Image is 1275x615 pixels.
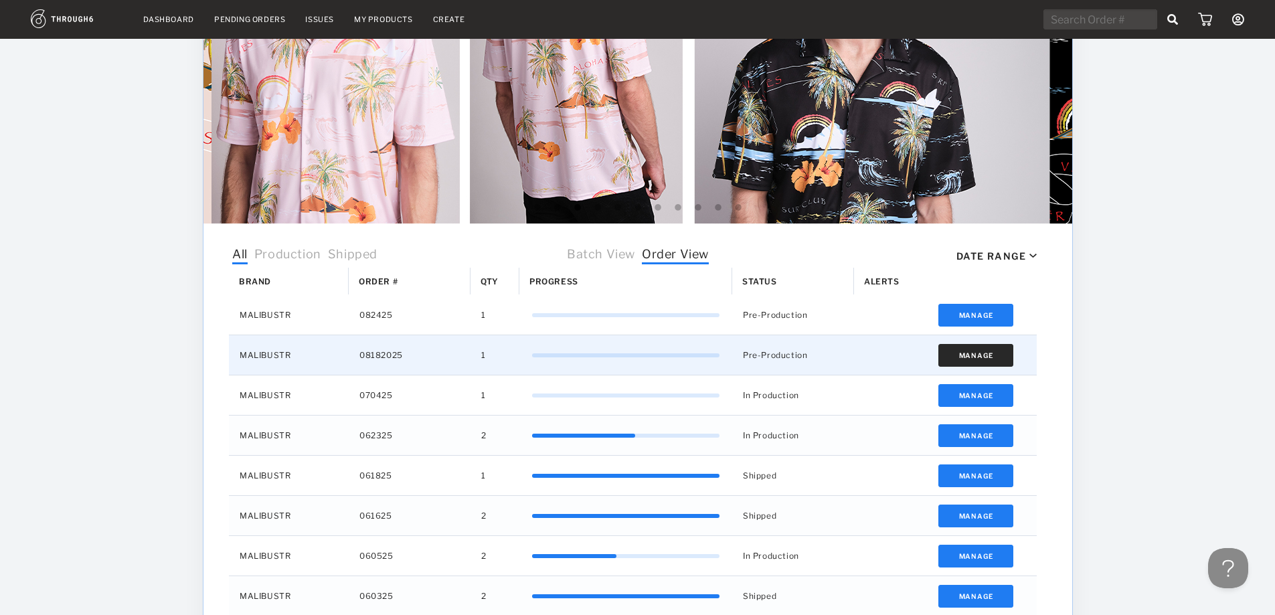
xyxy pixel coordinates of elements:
[229,295,349,335] div: MALIBUSTR
[214,15,285,24] a: Pending Orders
[529,276,578,286] span: Progress
[732,201,745,215] button: 11
[229,335,1037,375] div: Press SPACE to select this row.
[956,250,1026,262] div: Date Range
[551,201,564,215] button: 2
[481,588,487,605] span: 2
[229,375,349,415] div: MALIBUSTR
[938,344,1013,367] button: Manage
[732,335,854,375] div: Pre-Production
[229,496,349,535] div: MALIBUSTR
[354,15,413,24] a: My Products
[531,201,544,215] button: 1
[229,456,349,495] div: MALIBUSTR
[349,295,471,335] div: 082425
[359,276,398,286] span: Order #
[732,536,854,576] div: In Production
[481,306,486,324] span: 1
[229,536,1037,576] div: Press SPACE to select this row.
[611,201,624,215] button: 5
[229,416,1037,456] div: Press SPACE to select this row.
[642,247,709,264] span: Order View
[229,456,1037,496] div: Press SPACE to select this row.
[229,536,349,576] div: MALIBUSTR
[1198,13,1212,26] img: icon_cart.dab5cea1.svg
[732,496,854,535] div: Shipped
[229,375,1037,416] div: Press SPACE to select this row.
[711,201,725,215] button: 10
[305,15,334,24] a: Issues
[938,384,1013,407] button: Manage
[481,387,486,404] span: 1
[481,467,486,485] span: 1
[349,456,471,495] div: 061825
[938,464,1013,487] button: Manage
[349,335,471,375] div: 08182025
[229,295,1037,335] div: Press SPACE to select this row.
[31,9,123,28] img: logo.1c10ca64.svg
[732,295,854,335] div: Pre-Production
[631,201,645,215] button: 6
[732,375,854,415] div: In Production
[349,496,471,535] div: 061625
[239,276,271,286] span: Brand
[229,335,349,375] div: MALIBUSTR
[349,416,471,455] div: 062325
[481,507,487,525] span: 2
[433,15,465,24] a: Create
[229,416,349,455] div: MALIBUSTR
[864,276,900,286] span: Alerts
[481,427,487,444] span: 2
[143,15,194,24] a: Dashboard
[691,201,705,215] button: 9
[567,247,635,264] span: Batch View
[1029,254,1037,258] img: icon_caret_down_black.69fb8af9.svg
[349,375,471,415] div: 070425
[651,201,665,215] button: 7
[938,585,1013,608] button: Manage
[938,505,1013,527] button: Manage
[742,276,777,286] span: Status
[1208,548,1248,588] iframe: Toggle Customer Support
[327,247,377,264] span: Shipped
[671,201,685,215] button: 8
[232,247,248,264] span: All
[1043,9,1157,29] input: Search Order #
[938,424,1013,447] button: Manage
[938,545,1013,567] button: Manage
[254,247,321,264] span: Production
[732,416,854,455] div: In Production
[732,456,854,495] div: Shipped
[349,536,471,576] div: 060525
[481,347,486,364] span: 1
[938,304,1013,327] button: Manage
[481,276,499,286] span: Qty
[229,496,1037,536] div: Press SPACE to select this row.
[571,201,584,215] button: 3
[591,201,604,215] button: 4
[481,547,487,565] span: 2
